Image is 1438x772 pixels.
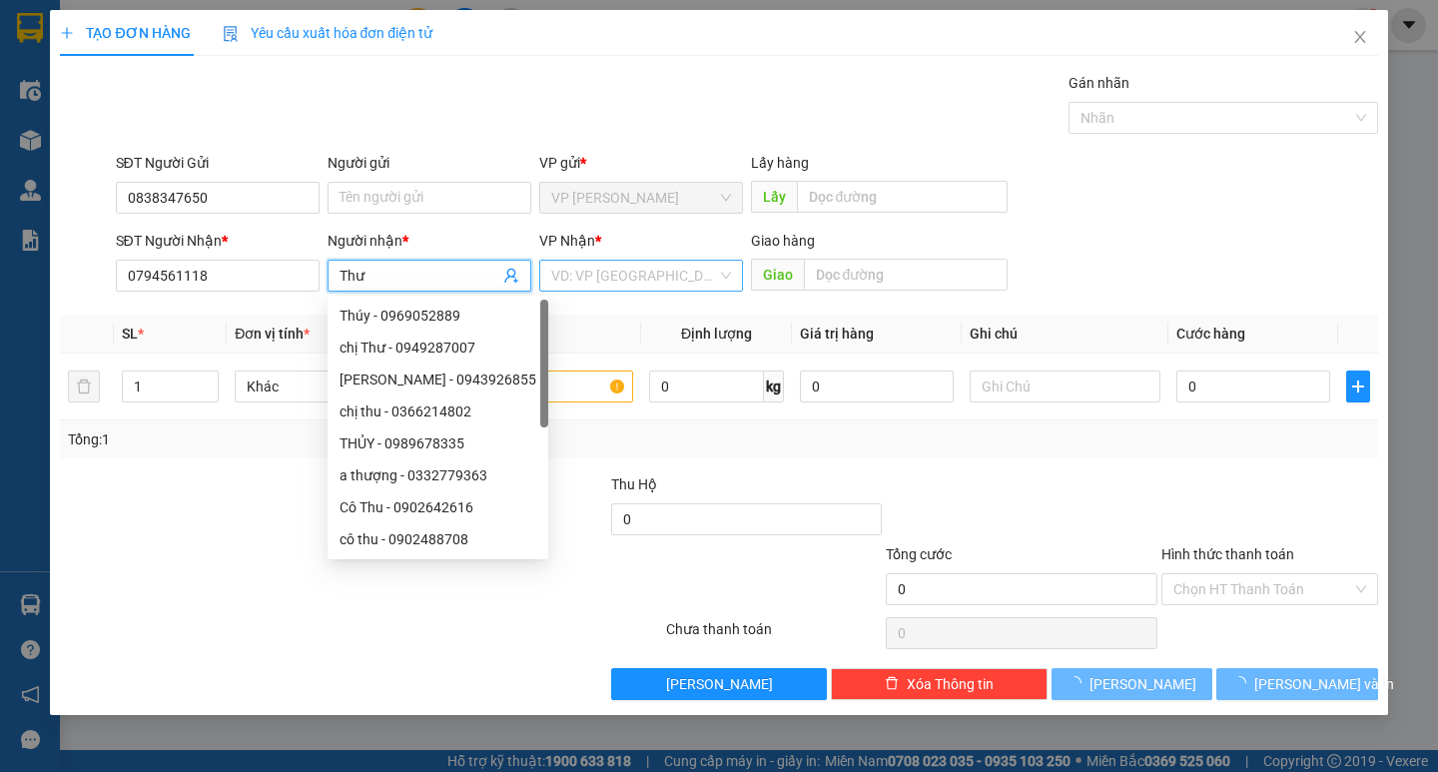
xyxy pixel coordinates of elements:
[223,26,239,42] img: icon
[328,523,548,555] div: cô thu - 0902488708
[15,117,165,159] div: Gửi: VP [PERSON_NAME]
[1346,371,1370,402] button: plus
[1332,10,1388,66] button: Close
[885,676,899,692] span: delete
[122,326,138,342] span: SL
[60,26,74,40] span: plus
[328,332,548,364] div: chị Thư - 0949287007
[664,618,885,653] div: Chưa thanh toán
[223,25,433,41] span: Yêu cầu xuất hóa đơn điện tử
[113,84,262,106] text: PTT2508140020
[681,326,752,342] span: Định lượng
[751,233,815,249] span: Giao hàng
[1069,75,1129,91] label: Gán nhãn
[116,230,320,252] div: SĐT Người Nhận
[551,183,731,213] span: VP Phan Thiết
[797,181,1008,213] input: Dọc đường
[1216,668,1377,700] button: [PERSON_NAME] và In
[962,315,1168,354] th: Ghi chú
[800,326,874,342] span: Giá trị hàng
[340,528,536,550] div: cô thu - 0902488708
[328,427,548,459] div: THỦY - 0989678335
[328,491,548,523] div: Cô Thu - 0902642616
[1052,668,1212,700] button: [PERSON_NAME]
[1254,673,1394,695] span: [PERSON_NAME] và In
[340,400,536,422] div: chị thu - 0366214802
[340,496,536,518] div: Cô Thu - 0902642616
[751,155,809,171] span: Lấy hàng
[800,371,954,402] input: 0
[340,337,536,359] div: chị Thư - 0949287007
[116,152,320,174] div: SĐT Người Gửi
[1352,29,1368,45] span: close
[235,326,310,342] span: Đơn vị tính
[907,673,994,695] span: Xóa Thông tin
[340,432,536,454] div: THỦY - 0989678335
[68,428,556,450] div: Tổng: 1
[1068,676,1089,690] span: loading
[1089,673,1196,695] span: [PERSON_NAME]
[60,25,190,41] span: TẠO ĐƠN HÀNG
[68,371,100,402] button: delete
[328,459,548,491] div: a thượng - 0332779363
[503,268,519,284] span: user-add
[328,230,531,252] div: Người nhận
[539,152,743,174] div: VP gửi
[751,181,797,213] span: Lấy
[328,152,531,174] div: Người gửi
[175,117,359,159] div: Nhận: VP [PERSON_NAME]
[831,668,1048,700] button: deleteXóa Thông tin
[611,476,657,492] span: Thu Hộ
[328,300,548,332] div: Thúy - 0969052889
[340,305,536,327] div: Thúy - 0969052889
[804,259,1008,291] input: Dọc đường
[970,371,1160,402] input: Ghi Chú
[1161,546,1294,562] label: Hình thức thanh toán
[340,369,536,390] div: [PERSON_NAME] - 0943926855
[751,259,804,291] span: Giao
[1176,326,1245,342] span: Cước hàng
[539,233,595,249] span: VP Nhận
[328,395,548,427] div: chị thu - 0366214802
[666,673,773,695] span: [PERSON_NAME]
[328,364,548,395] div: THÙY TRANG - 0943926855
[1232,676,1254,690] span: loading
[764,371,784,402] span: kg
[886,546,952,562] span: Tổng cước
[247,372,413,401] span: Khác
[340,464,536,486] div: a thượng - 0332779363
[1347,379,1369,394] span: plus
[611,668,828,700] button: [PERSON_NAME]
